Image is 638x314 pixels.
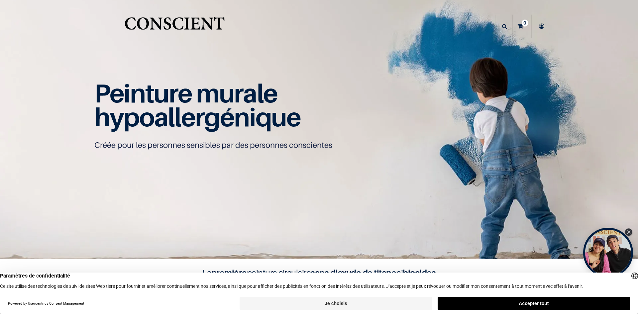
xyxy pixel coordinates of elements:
b: première [211,268,247,278]
a: Logo of Conscient [123,13,226,39]
a: 0 [513,15,531,38]
div: Open Tolstoy widget [583,228,633,278]
iframe: Tidio Chat [604,271,635,302]
span: Peinture murale [94,78,277,108]
b: sans dioxyde de titane [311,268,396,278]
div: Close Tolstoy widget [625,228,632,236]
div: Open Tolstoy [583,228,633,278]
span: hypoallergénique [94,101,301,132]
b: biocides [403,268,436,278]
p: Créée pour les personnes sensibles par des personnes conscientes [94,140,544,151]
h4: La peinture circulaire ni [186,267,452,279]
img: Conscient [123,13,226,39]
sup: 0 [522,20,528,26]
div: Tolstoy bubble widget [583,228,633,278]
